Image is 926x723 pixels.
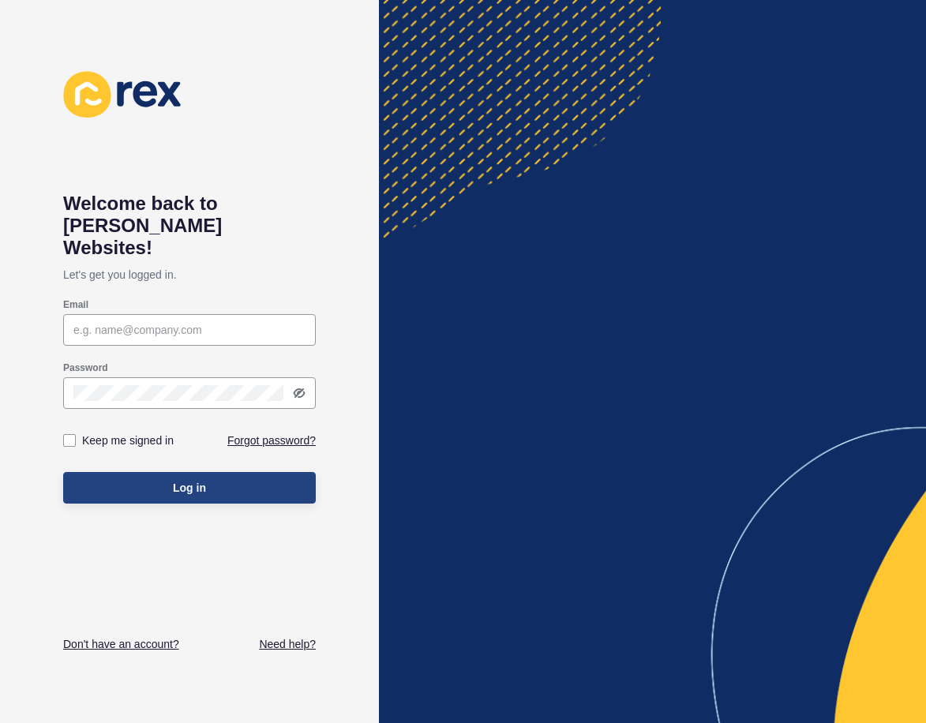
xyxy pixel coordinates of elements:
a: Don't have an account? [63,636,179,652]
h1: Welcome back to [PERSON_NAME] Websites! [63,193,316,259]
span: Log in [173,480,206,496]
button: Log in [63,472,316,504]
label: Email [63,298,88,311]
a: Need help? [259,636,316,652]
a: Forgot password? [227,433,316,448]
input: e.g. name@company.com [73,322,306,338]
label: Keep me signed in [82,433,174,448]
p: Let's get you logged in. [63,259,316,290]
label: Password [63,361,108,374]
